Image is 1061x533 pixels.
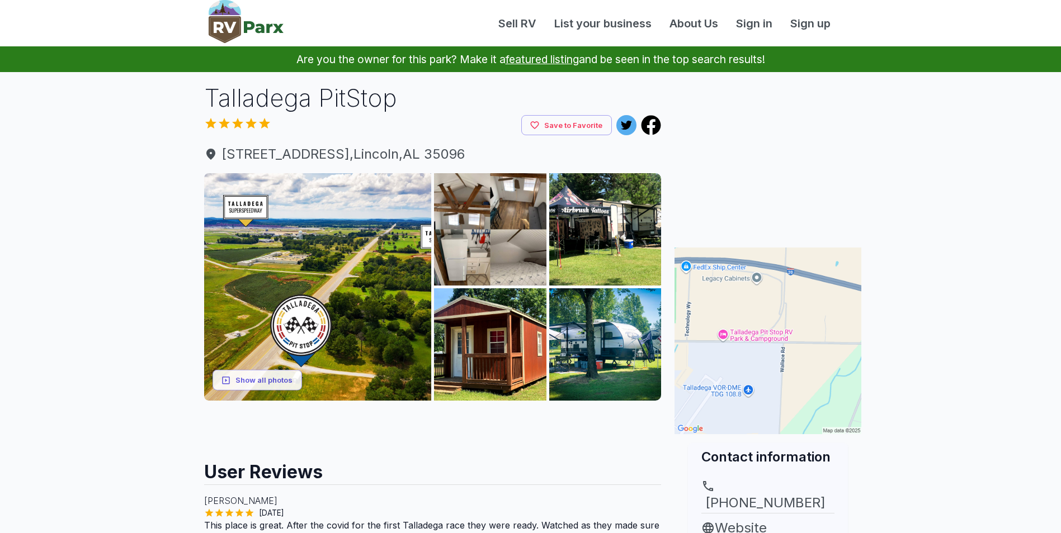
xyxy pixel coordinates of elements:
[675,248,861,434] img: Map for Talladega PitStop
[661,15,727,32] a: About Us
[549,288,662,401] img: AAcXr8ojZfz3r6btEChRS9f9S4su3NMgXeZhI1UG-Yqzr2uxxdHR-MghUr4fNb5IP9evYy3eS6QsSQJfDZh2T1fecLG-D0ynG...
[781,15,840,32] a: Sign up
[545,15,661,32] a: List your business
[13,46,1048,72] p: Are you the owner for this park? Make it a and be seen in the top search results!
[204,401,662,451] iframe: Advertisement
[254,507,289,518] span: [DATE]
[727,15,781,32] a: Sign in
[506,53,579,66] a: featured listing
[213,370,302,391] button: Show all photos
[204,494,662,507] p: [PERSON_NAME]
[549,173,662,285] img: AAcXr8rF-g-qvgHAiVAtccX-ebSJTVskL9awdAFrQAquTjDKtgSLi6PHtGNci944-fXuHNDBdBNx2u2EUqmKu7qKUK3jABS-S...
[204,451,662,484] h2: User Reviews
[675,81,861,221] iframe: Advertisement
[204,144,662,164] a: [STREET_ADDRESS],Lincoln,AL 35096
[204,144,662,164] span: [STREET_ADDRESS] , Lincoln , AL 35096
[204,81,662,115] h1: Talladega PitStop
[204,173,432,401] img: AAcXr8riwjAZDf8pCzrTGR1oLQiPMKhFIKJ498Jajnw_W6RK9IvnIqR5dyQzJzj0dl3ngMLrYv5zA5QnUwe81sCE_36MFl8MA...
[701,448,834,466] h2: Contact information
[434,173,546,285] img: AAcXr8o9RTF664HtoDPJsy9_lkL8Kflcta4NAz8K-1yyzh16-9gOwJ4mCit5Gns8Rf4lImQOUovGzhko9cApqwozm_jLHN_Lg...
[701,479,834,513] a: [PHONE_NUMBER]
[489,15,545,32] a: Sell RV
[434,288,546,401] img: AAcXr8r-s4B8vuJukuAyrmWQLoacWTlGt6y__l8T3viGWZLkHybMgYHSeXwZ2q6vsOtxBaSQJnBF6DiVOLCEeVXOUeMXMbBX_...
[521,115,612,136] button: Save to Favorite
